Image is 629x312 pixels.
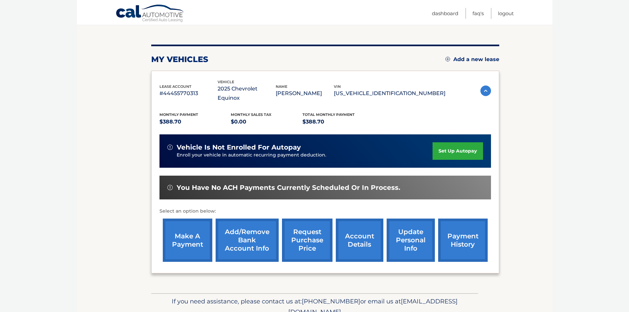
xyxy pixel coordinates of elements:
[445,57,450,61] img: add.svg
[472,8,484,19] a: FAQ's
[438,219,488,262] a: payment history
[163,219,212,262] a: make a payment
[231,117,302,126] p: $0.00
[159,117,231,126] p: $388.70
[177,184,400,192] span: You have no ACH payments currently scheduled or in process.
[445,56,499,63] a: Add a new lease
[218,80,234,84] span: vehicle
[151,54,208,64] h2: my vehicles
[159,112,198,117] span: Monthly Payment
[276,84,287,89] span: name
[282,219,332,262] a: request purchase price
[302,112,355,117] span: Total Monthly Payment
[276,89,334,98] p: [PERSON_NAME]
[387,219,435,262] a: update personal info
[334,84,341,89] span: vin
[218,84,276,103] p: 2025 Chevrolet Equinox
[159,207,491,215] p: Select an option below:
[167,185,173,190] img: alert-white.svg
[302,117,374,126] p: $388.70
[177,152,433,159] p: Enroll your vehicle in automatic recurring payment deduction.
[159,89,218,98] p: #44455770313
[302,297,360,305] span: [PHONE_NUMBER]
[334,89,445,98] p: [US_VEHICLE_IDENTIFICATION_NUMBER]
[336,219,383,262] a: account details
[167,145,173,150] img: alert-white.svg
[432,8,458,19] a: Dashboard
[231,112,271,117] span: Monthly sales Tax
[498,8,514,19] a: Logout
[159,84,192,89] span: lease account
[433,142,483,160] a: set up autopay
[177,143,301,152] span: vehicle is not enrolled for autopay
[116,4,185,23] a: Cal Automotive
[480,86,491,96] img: accordion-active.svg
[216,219,279,262] a: Add/Remove bank account info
